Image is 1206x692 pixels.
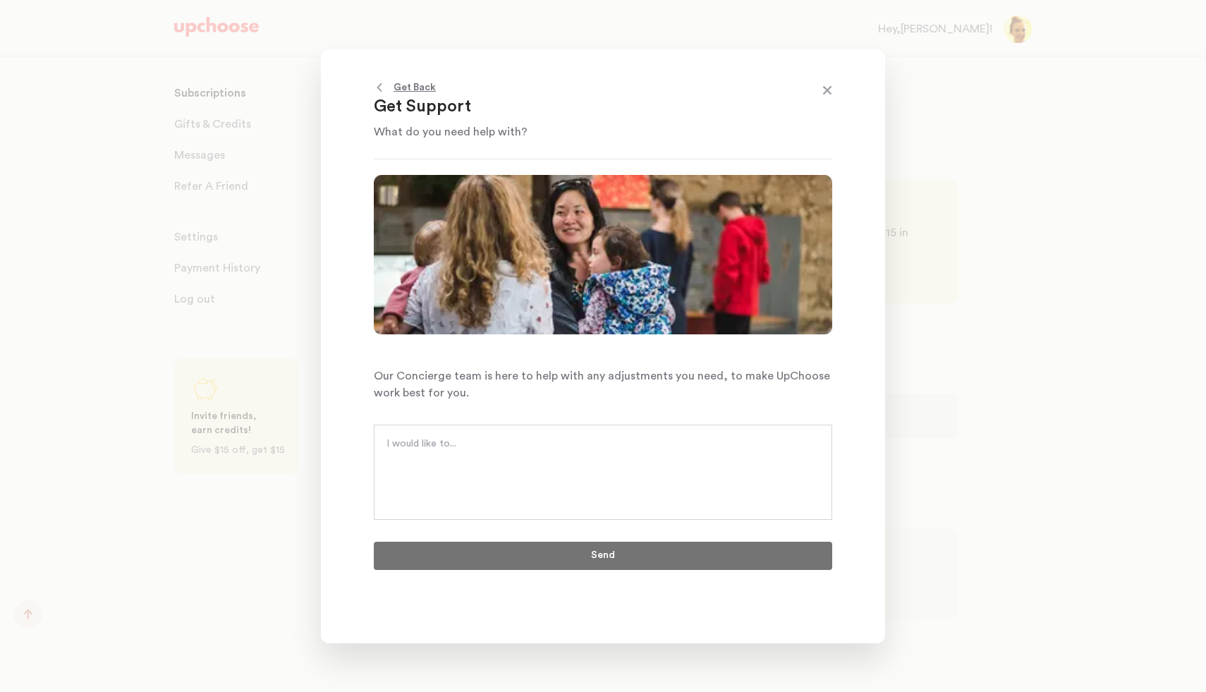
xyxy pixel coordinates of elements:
img: Get Support [374,175,832,334]
p: Get Back [394,79,436,96]
p: Get Support [374,96,797,119]
p: What do you need help with? [374,123,797,140]
p: Our Concierge team is here to help with any adjustments you need, to make UpChoose work best for ... [374,368,832,401]
button: Send [374,542,832,570]
p: Send [591,547,615,564]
